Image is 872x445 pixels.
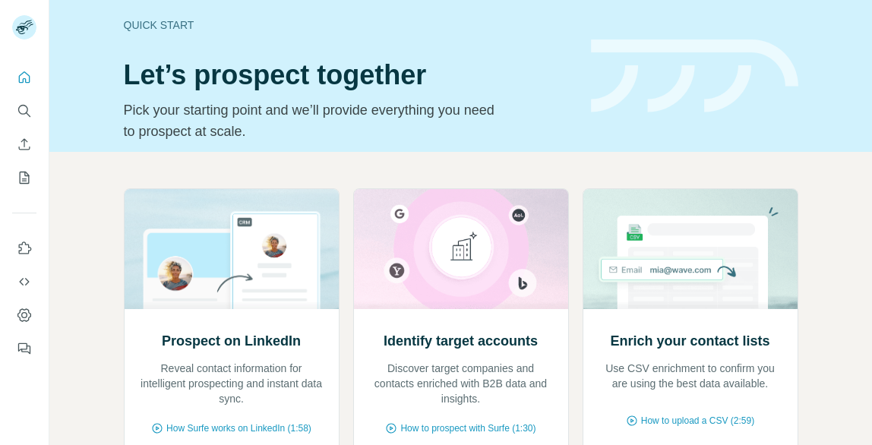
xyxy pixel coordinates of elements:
img: banner [591,39,798,113]
h2: Prospect on LinkedIn [162,330,301,352]
p: Discover target companies and contacts enriched with B2B data and insights. [369,361,553,406]
img: Enrich your contact lists [583,189,798,309]
span: How Surfe works on LinkedIn (1:58) [166,421,311,435]
button: Dashboard [12,301,36,329]
h2: Enrich your contact lists [610,330,769,352]
p: Use CSV enrichment to confirm you are using the best data available. [599,361,782,391]
img: Identify target accounts [353,189,569,309]
button: Use Surfe API [12,268,36,295]
div: Quick start [124,17,573,33]
button: My lists [12,164,36,191]
button: Quick start [12,64,36,91]
p: Reveal contact information for intelligent prospecting and instant data sync. [140,361,324,406]
button: Search [12,97,36,125]
button: Use Surfe on LinkedIn [12,235,36,262]
span: How to upload a CSV (2:59) [641,414,754,428]
img: Prospect on LinkedIn [124,189,340,309]
h2: Identify target accounts [384,330,538,352]
button: Enrich CSV [12,131,36,158]
p: Pick your starting point and we’ll provide everything you need to prospect at scale. [124,99,504,142]
span: How to prospect with Surfe (1:30) [400,421,536,435]
h1: Let’s prospect together [124,60,573,90]
button: Feedback [12,335,36,362]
